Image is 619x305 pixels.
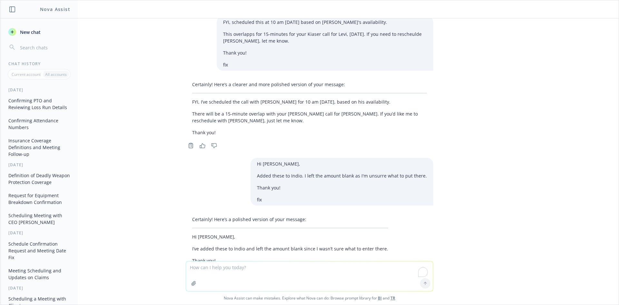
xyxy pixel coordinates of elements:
[6,95,73,113] button: Confirming PTO and Reviewing Loss Run Details
[6,190,73,208] button: Request for Equipment Breakdown Confirmation
[257,196,427,203] p: fix
[209,141,219,150] button: Thumbs down
[192,110,427,124] p: There will be a 15-minute overlap with your [PERSON_NAME] call for [PERSON_NAME]. If you’d like m...
[186,261,433,291] textarea: To enrich screen reader interactions, please activate Accessibility in Grammarly extension settings
[223,61,427,68] p: fix
[3,291,616,305] span: Nova Assist can make mistakes. Explore what Nova can do: Browse prompt library for and
[257,184,427,191] p: Thank you!
[1,162,78,168] div: [DATE]
[1,87,78,93] div: [DATE]
[45,72,67,77] p: All accounts
[6,135,73,159] button: Insurance Coverage Definitions and Meeting Follow-up
[257,172,427,179] p: Added these to Indio. I left the amount blank as I'm unsurre what to put there.
[257,160,427,167] p: Hi [PERSON_NAME],
[223,31,427,44] p: This overlapps for 15-minutes for your Kiaser call for Levi, [DATE]. If you need to rescheulde [P...
[19,43,70,52] input: Search chats
[192,257,388,264] p: Thank you!
[1,61,78,66] div: Chat History
[192,216,388,223] p: Certainly! Here’s a polished version of your message:
[223,49,427,56] p: Thank you!
[6,26,73,38] button: New chat
[40,6,70,13] h1: Nova Assist
[390,295,395,301] a: TR
[6,115,73,133] button: Confirming Attendance Numbers
[188,143,194,148] svg: Copy to clipboard
[223,19,427,25] p: FYI, scheduled this at 10 am [DATE] based on [PERSON_NAME]'s availability.
[1,285,78,291] div: [DATE]
[6,210,73,228] button: Scheduling Meeting with CEO [PERSON_NAME]
[12,72,41,77] p: Current account
[6,265,73,283] button: Meeting Scheduling and Updates on Claims
[192,129,427,136] p: Thank you!
[192,233,388,240] p: Hi [PERSON_NAME],
[6,170,73,188] button: Definition of Deadly Weapon Protection Coverage
[192,81,427,88] p: Certainly! Here’s a clearer and more polished version of your message:
[6,239,73,263] button: Schedule Confirmation Request and Meeting Date Fix
[192,98,427,105] p: FYI, I’ve scheduled the call with [PERSON_NAME] for 10 am [DATE], based on his availability.
[378,295,382,301] a: BI
[1,230,78,236] div: [DATE]
[19,29,41,36] span: New chat
[192,245,388,252] p: I’ve added these to Indio and left the amount blank since I wasn’t sure what to enter there.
